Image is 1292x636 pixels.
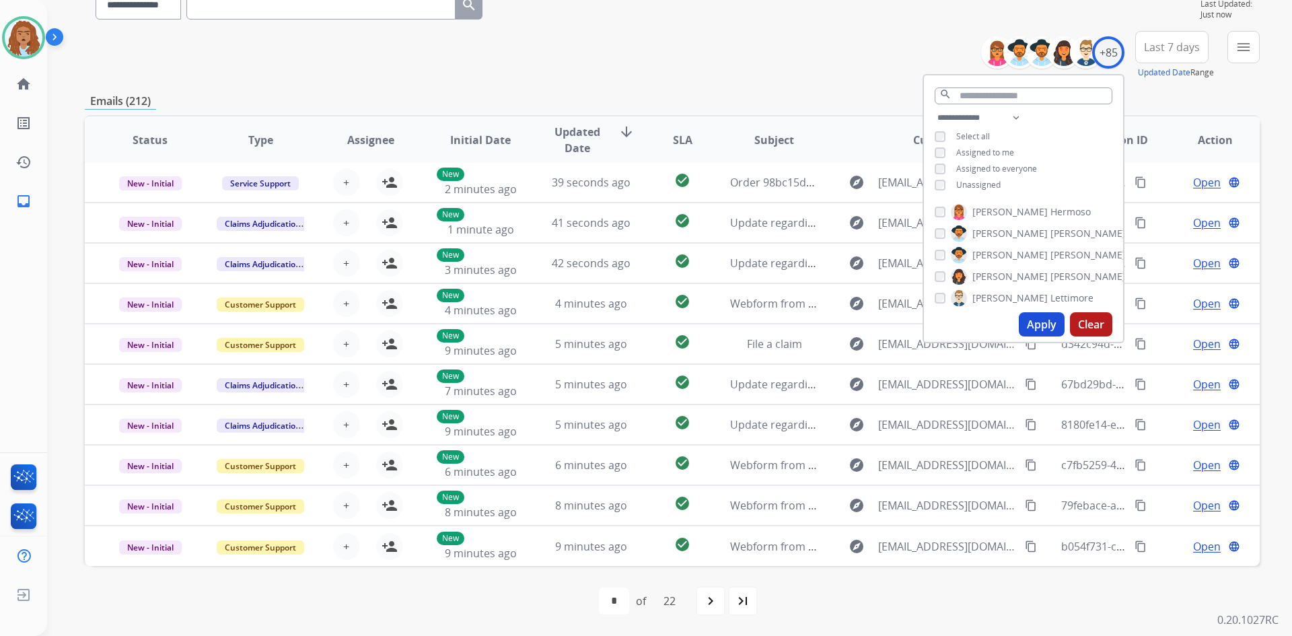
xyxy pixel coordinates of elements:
[674,415,690,431] mat-icon: check_circle
[445,262,517,277] span: 3 minutes ago
[437,289,464,302] p: New
[382,457,398,473] mat-icon: person_add
[878,417,1017,433] span: [EMAIL_ADDRESS][DOMAIN_NAME]
[15,154,32,170] mat-icon: history
[1061,417,1263,432] span: 8180fe14-e892-4ef6-83a2-689accbb034e
[1200,9,1260,20] span: Just now
[1050,248,1126,262] span: [PERSON_NAME]
[217,338,304,352] span: Customer Support
[1025,338,1037,350] mat-icon: content_copy
[445,546,517,561] span: 9 minutes ago
[1228,217,1240,229] mat-icon: language
[343,336,349,352] span: +
[119,297,182,312] span: New - Initial
[555,377,627,392] span: 5 minutes ago
[1135,297,1147,310] mat-icon: content_copy
[972,248,1048,262] span: [PERSON_NAME]
[1025,540,1037,553] mat-icon: content_copy
[343,417,349,433] span: +
[878,497,1017,514] span: [EMAIL_ADDRESS][DOMAIN_NAME]
[1025,459,1037,471] mat-icon: content_copy
[878,336,1017,352] span: [EMAIL_ADDRESS][DOMAIN_NAME]
[437,410,464,423] p: New
[878,215,1017,231] span: [EMAIL_ADDRESS][DOMAIN_NAME]
[1135,419,1147,431] mat-icon: content_copy
[437,532,464,545] p: New
[1135,217,1147,229] mat-icon: content_copy
[1193,417,1221,433] span: Open
[15,115,32,131] mat-icon: list_alt
[382,538,398,555] mat-icon: person_add
[674,213,690,229] mat-icon: check_circle
[333,371,360,398] button: +
[217,217,309,231] span: Claims Adjudication
[730,417,1242,432] span: Update regarding your fulfillment method for Service Order: 4eb087c5-6b95-4761-9702-ef8833188adf
[1217,612,1279,628] p: 0.20.1027RC
[343,376,349,392] span: +
[1193,538,1221,555] span: Open
[445,384,517,398] span: 7 minutes ago
[956,179,1001,190] span: Unassigned
[437,491,464,504] p: New
[730,296,1035,311] span: Webform from [EMAIL_ADDRESS][DOMAIN_NAME] on [DATE]
[343,215,349,231] span: +
[555,498,627,513] span: 8 minutes ago
[547,124,608,156] span: Updated Date
[555,337,627,351] span: 5 minutes ago
[1193,295,1221,312] span: Open
[437,329,464,343] p: New
[333,533,360,560] button: +
[1193,336,1221,352] span: Open
[437,168,464,181] p: New
[119,338,182,352] span: New - Initial
[119,419,182,433] span: New - Initial
[674,374,690,390] mat-icon: check_circle
[1050,227,1126,240] span: [PERSON_NAME]
[1228,176,1240,188] mat-icon: language
[119,378,182,392] span: New - Initial
[555,458,627,472] span: 6 minutes ago
[217,540,304,555] span: Customer Support
[15,76,32,92] mat-icon: home
[754,132,794,148] span: Subject
[445,182,517,197] span: 2 minutes ago
[878,538,1017,555] span: [EMAIL_ADDRESS][DOMAIN_NAME]
[956,147,1014,158] span: Assigned to me
[878,376,1017,392] span: [EMAIL_ADDRESS][DOMAIN_NAME]
[674,495,690,511] mat-icon: check_circle
[445,424,517,439] span: 9 minutes ago
[673,132,692,148] span: SLA
[248,132,273,148] span: Type
[730,498,1035,513] span: Webform from [EMAIL_ADDRESS][DOMAIN_NAME] on [DATE]
[730,377,1243,392] span: Update regarding your fulfillment method for Service Order: 8128d5b7-0911-4602-a585-00fea9c985c8
[333,452,360,479] button: +
[1025,378,1037,390] mat-icon: content_copy
[343,295,349,312] span: +
[1135,338,1147,350] mat-icon: content_copy
[1019,312,1065,337] button: Apply
[730,458,1035,472] span: Webform from [EMAIL_ADDRESS][DOMAIN_NAME] on [DATE]
[1025,419,1037,431] mat-icon: content_copy
[849,295,865,312] mat-icon: explore
[972,291,1048,305] span: [PERSON_NAME]
[1193,497,1221,514] span: Open
[447,222,514,237] span: 1 minute ago
[1061,377,1263,392] span: 67bd29bd-e8f2-4294-9629-14fa0aef4954
[382,497,398,514] mat-icon: person_add
[437,450,464,464] p: New
[445,464,517,479] span: 6 minutes ago
[618,124,635,140] mat-icon: arrow_downward
[552,175,631,190] span: 39 seconds ago
[1228,540,1240,553] mat-icon: language
[1228,499,1240,511] mat-icon: language
[445,505,517,520] span: 8 minutes ago
[1144,44,1200,50] span: Last 7 days
[437,369,464,383] p: New
[333,169,360,196] button: +
[730,175,970,190] span: Order 98bc15d5-c7a3-4446-bc0b-f41bdc48d6aa
[119,499,182,514] span: New - Initial
[343,457,349,473] span: +
[119,176,182,190] span: New - Initial
[1061,458,1259,472] span: c7fb5259-4593-4016-b663-c9f92ff2b86a
[849,336,865,352] mat-icon: explore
